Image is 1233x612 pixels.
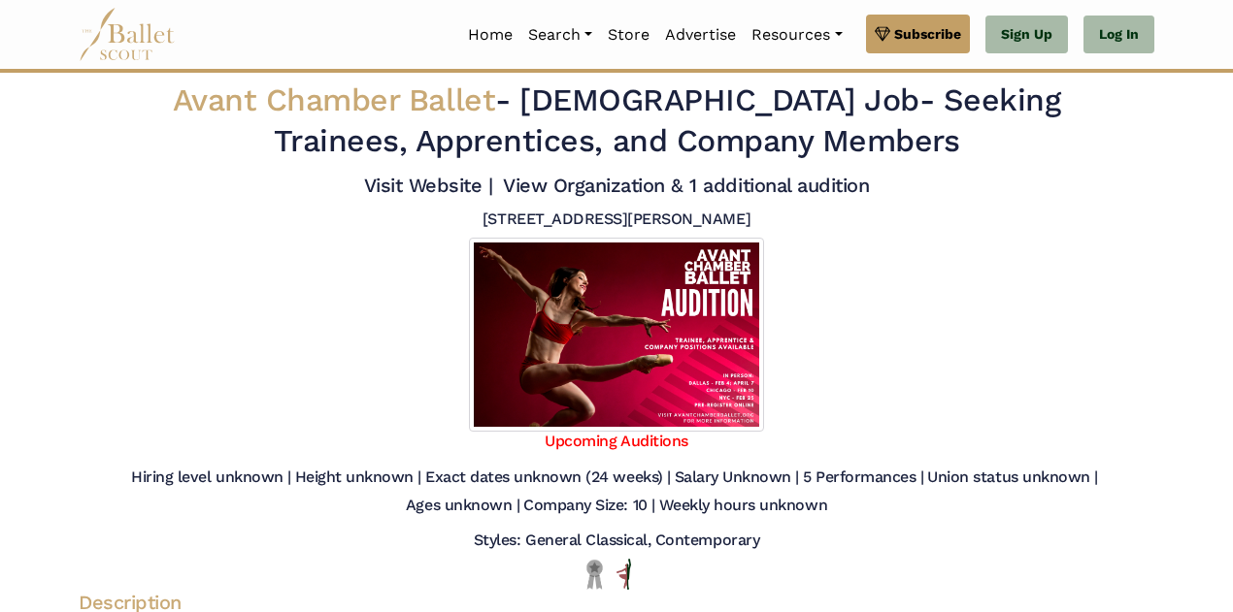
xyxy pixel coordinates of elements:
[295,467,421,488] h5: Height unknown |
[657,15,744,55] a: Advertise
[803,467,923,488] h5: 5 Performances |
[744,15,850,55] a: Resources
[600,15,657,55] a: Store
[866,15,970,53] a: Subscribe
[520,15,600,55] a: Search
[474,531,759,551] h5: Styles: General Classical, Contemporary
[503,174,869,197] a: View Organization & 1 additional audition
[483,209,750,230] h5: [STREET_ADDRESS][PERSON_NAME]
[460,15,520,55] a: Home
[875,23,890,45] img: gem.svg
[545,432,687,450] a: Upcoming Auditions
[364,174,493,197] a: Visit Website |
[616,559,631,590] img: All
[425,467,671,488] h5: Exact dates unknown (24 weeks) |
[1083,16,1154,54] a: Log In
[406,496,519,516] h5: Ages unknown |
[519,81,918,118] span: [DEMOGRAPHIC_DATA] Job
[131,467,290,488] h5: Hiring level unknown |
[171,81,1062,161] h2: - - Seeking Trainees, Apprentices, and Company Members
[675,467,799,488] h5: Salary Unknown |
[469,238,764,432] img: Logo
[523,496,654,516] h5: Company Size: 10 |
[659,496,827,516] h5: Weekly hours unknown
[927,467,1097,488] h5: Union status unknown |
[985,16,1068,54] a: Sign Up
[173,81,495,118] span: Avant Chamber Ballet
[583,559,607,589] img: Local
[894,23,961,45] span: Subscribe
